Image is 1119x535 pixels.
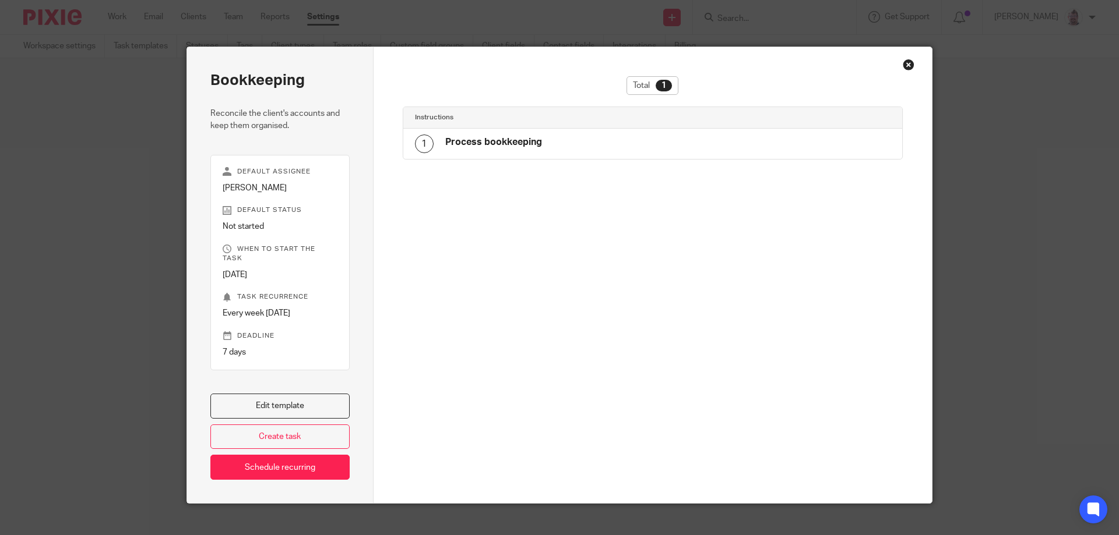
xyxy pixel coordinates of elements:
[223,292,337,302] p: Task recurrence
[223,307,337,319] p: Every week [DATE]
[223,221,337,232] p: Not started
[210,108,350,132] p: Reconcile the client's accounts and keep them organised.
[223,346,337,358] p: 7 days
[210,455,350,480] a: Schedule recurring
[903,59,914,70] div: Close this dialog window
[415,113,653,122] h4: Instructions
[210,394,350,419] a: Edit template
[656,80,672,91] div: 1
[223,245,337,263] p: When to start the task
[223,167,337,176] p: Default assignee
[210,424,350,449] a: Create task
[210,70,350,90] h2: Bookkeeping
[223,206,337,215] p: Default status
[223,182,337,194] p: [PERSON_NAME]
[415,134,434,153] div: 1
[223,331,337,341] p: Deadline
[223,269,337,281] p: [DATE]
[627,76,678,95] div: Total
[445,136,542,148] h4: Process bookkeeping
